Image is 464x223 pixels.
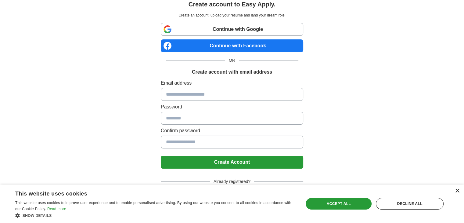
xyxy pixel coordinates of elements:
[15,188,280,197] div: This website uses cookies
[161,79,303,87] label: Email address
[161,23,303,36] a: Continue with Google
[15,212,295,218] div: Show details
[455,189,459,193] div: Close
[161,127,303,134] label: Confirm password
[161,103,303,111] label: Password
[162,13,302,18] p: Create an account, upload your resume and land your dream role.
[161,39,303,52] a: Continue with Facebook
[47,207,66,211] a: Read more, opens a new window
[192,68,272,76] h1: Create account with email address
[225,57,239,64] span: OR
[23,214,52,218] span: Show details
[161,156,303,169] button: Create Account
[306,198,372,210] div: Accept all
[376,198,444,210] div: Decline all
[15,201,291,211] span: This website uses cookies to improve user experience and to enable personalised advertising. By u...
[210,178,254,185] span: Already registered?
